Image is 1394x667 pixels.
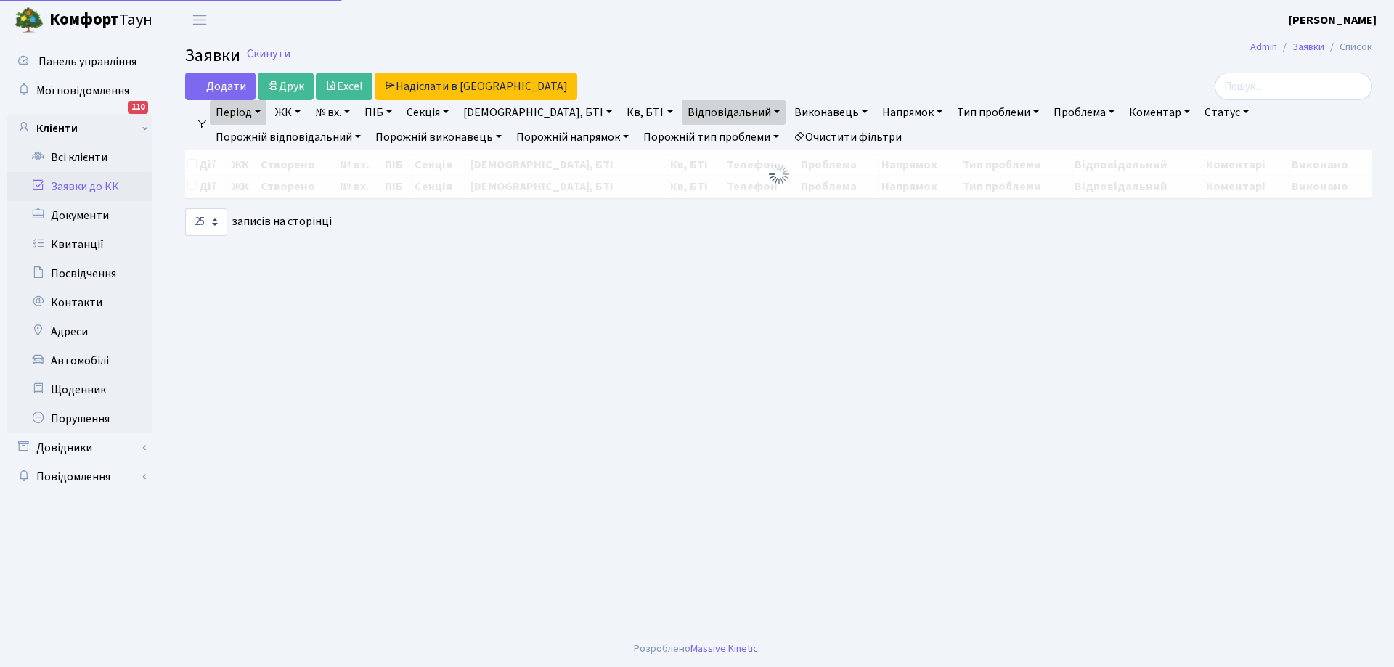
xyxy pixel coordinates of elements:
[7,259,152,288] a: Посвідчення
[210,125,367,150] a: Порожній відповідальний
[767,163,791,186] img: Обробка...
[185,43,240,68] span: Заявки
[49,8,119,31] b: Комфорт
[185,73,256,100] a: Додати
[682,100,786,125] a: Відповідальний
[375,73,577,100] a: Надіслати в [GEOGRAPHIC_DATA]
[7,404,152,433] a: Порушення
[1123,100,1196,125] a: Коментар
[7,433,152,462] a: Довідники
[690,641,758,656] a: Massive Kinetic
[36,83,129,99] span: Мої повідомлення
[195,78,246,94] span: Додати
[1228,32,1394,62] nav: breadcrumb
[1324,39,1372,55] li: Список
[457,100,618,125] a: [DEMOGRAPHIC_DATA], БТІ
[7,230,152,259] a: Квитанції
[7,143,152,172] a: Всі клієнти
[510,125,635,150] a: Порожній напрямок
[7,47,152,76] a: Панель управління
[1250,39,1277,54] a: Admin
[182,8,218,32] button: Переключити навігацію
[359,100,398,125] a: ПІБ
[269,100,306,125] a: ЖК
[7,288,152,317] a: Контакти
[7,346,152,375] a: Автомобілі
[316,73,372,100] a: Excel
[1289,12,1377,29] a: [PERSON_NAME]
[1215,73,1372,100] input: Пошук...
[1289,12,1377,28] b: [PERSON_NAME]
[38,54,136,70] span: Панель управління
[876,100,948,125] a: Напрямок
[258,73,314,100] a: Друк
[7,76,152,105] a: Мої повідомлення110
[788,125,908,150] a: Очистити фільтри
[7,172,152,201] a: Заявки до КК
[247,47,290,61] a: Скинути
[621,100,678,125] a: Кв, БТІ
[1292,39,1324,54] a: Заявки
[210,100,266,125] a: Період
[15,6,44,35] img: logo.png
[7,114,152,143] a: Клієнти
[634,641,760,657] div: Розроблено .
[7,317,152,346] a: Адреси
[7,375,152,404] a: Щоденник
[309,100,356,125] a: № вх.
[49,8,152,33] span: Таун
[788,100,873,125] a: Виконавець
[185,208,227,236] select: записів на сторінці
[128,101,148,114] div: 110
[7,201,152,230] a: Документи
[1048,100,1120,125] a: Проблема
[1199,100,1255,125] a: Статус
[185,208,332,236] label: записів на сторінці
[370,125,508,150] a: Порожній виконавець
[401,100,455,125] a: Секція
[951,100,1045,125] a: Тип проблеми
[637,125,785,150] a: Порожній тип проблеми
[7,462,152,491] a: Повідомлення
